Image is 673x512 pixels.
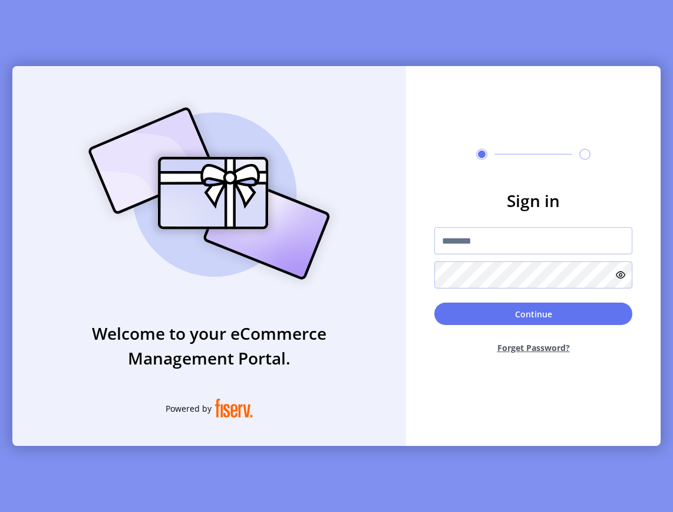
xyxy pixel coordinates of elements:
[434,188,632,213] h3: Sign in
[434,303,632,325] button: Continue
[12,321,406,370] h3: Welcome to your eCommerce Management Portal.
[434,332,632,363] button: Forget Password?
[166,402,212,415] span: Powered by
[71,94,348,293] img: card_Illustration.svg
